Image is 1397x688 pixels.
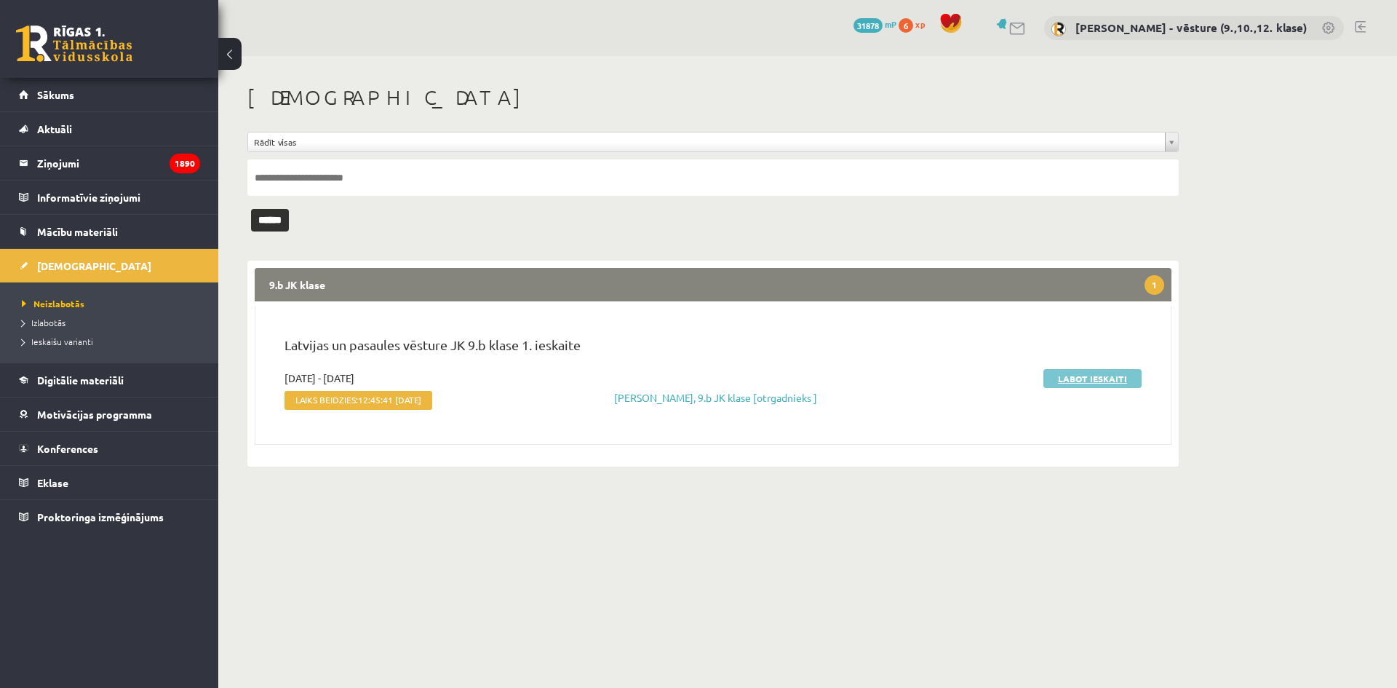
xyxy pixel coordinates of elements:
[1043,369,1142,388] a: Labot ieskaiti
[614,391,817,404] a: [PERSON_NAME], 9.b JK klase [otrgadnieks ]
[37,373,124,387] span: Digitālie materiāli
[358,395,421,405] span: 12:45:41 [DATE]
[254,133,1159,151] span: Rādīt visas
[37,476,68,489] span: Eklase
[22,297,204,310] a: Neizlabotās
[255,268,1171,301] legend: 9.b JK klase
[885,18,896,30] span: mP
[19,78,200,111] a: Sākums
[19,500,200,534] a: Proktoringa izmēģinājums
[37,88,74,101] span: Sākums
[37,225,118,238] span: Mācību materiāli
[284,371,354,386] span: [DATE] - [DATE]
[37,146,200,180] legend: Ziņojumi
[284,391,432,410] span: Laiks beidzies:
[37,122,72,135] span: Aktuāli
[19,432,200,465] a: Konferences
[1145,275,1164,295] span: 1
[19,146,200,180] a: Ziņojumi1890
[37,408,152,421] span: Motivācijas programma
[853,18,883,33] span: 31878
[284,335,1142,362] p: Latvijas un pasaules vēsture JK 9.b klase 1. ieskaite
[19,112,200,146] a: Aktuāli
[19,363,200,397] a: Digitālie materiāli
[1075,20,1307,35] a: [PERSON_NAME] - vēsture (9.,10.,12. klase)
[899,18,932,30] a: 6 xp
[37,510,164,523] span: Proktoringa izmēģinājums
[19,466,200,499] a: Eklase
[37,181,200,214] legend: Informatīvie ziņojumi
[22,336,93,347] span: Ieskaišu varianti
[22,335,204,348] a: Ieskaišu varianti
[853,18,896,30] a: 31878 mP
[19,181,200,214] a: Informatīvie ziņojumi
[1051,22,1066,36] img: Kristīna Kižlo - vēsture (9.,10.,12. klase)
[247,85,1179,110] h1: [DEMOGRAPHIC_DATA]
[22,298,84,309] span: Neizlabotās
[19,215,200,248] a: Mācību materiāli
[37,259,151,272] span: [DEMOGRAPHIC_DATA]
[22,317,65,328] span: Izlabotās
[19,398,200,431] a: Motivācijas programma
[16,25,132,62] a: Rīgas 1. Tālmācības vidusskola
[19,249,200,282] a: [DEMOGRAPHIC_DATA]
[37,442,98,455] span: Konferences
[899,18,913,33] span: 6
[170,154,200,173] i: 1890
[22,316,204,329] a: Izlabotās
[248,133,1178,151] a: Rādīt visas
[915,18,925,30] span: xp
